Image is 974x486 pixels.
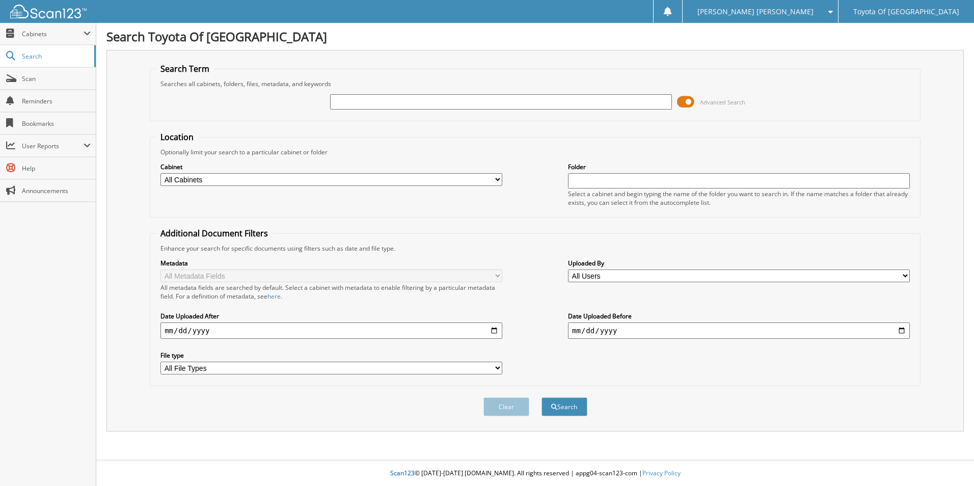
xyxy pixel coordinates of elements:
[568,190,910,207] div: Select a cabinet and begin typing the name of the folder you want to search in. If the name match...
[160,312,502,320] label: Date Uploaded After
[700,98,745,106] span: Advanced Search
[160,322,502,339] input: start
[160,163,502,171] label: Cabinet
[22,119,91,128] span: Bookmarks
[155,244,915,253] div: Enhance your search for specific documents using filters such as date and file type.
[155,148,915,156] div: Optionally limit your search to a particular cabinet or folder
[22,74,91,83] span: Scan
[160,351,502,360] label: File type
[155,79,915,88] div: Searches all cabinets, folders, files, metadata, and keywords
[160,259,502,267] label: Metadata
[568,163,910,171] label: Folder
[22,164,91,173] span: Help
[160,283,502,301] div: All metadata fields are searched by default. Select a cabinet with metadata to enable filtering b...
[10,5,87,18] img: scan123-logo-white.svg
[155,131,199,143] legend: Location
[568,259,910,267] label: Uploaded By
[390,469,415,477] span: Scan123
[483,397,529,416] button: Clear
[155,63,214,74] legend: Search Term
[96,461,974,486] div: © [DATE]-[DATE] [DOMAIN_NAME]. All rights reserved | appg04-scan123-com |
[568,312,910,320] label: Date Uploaded Before
[22,142,84,150] span: User Reports
[22,30,84,38] span: Cabinets
[22,186,91,195] span: Announcements
[853,9,959,15] span: Toyota Of [GEOGRAPHIC_DATA]
[542,397,587,416] button: Search
[106,28,964,45] h1: Search Toyota Of [GEOGRAPHIC_DATA]
[642,469,681,477] a: Privacy Policy
[568,322,910,339] input: end
[22,52,89,61] span: Search
[267,292,281,301] a: here
[155,228,273,239] legend: Additional Document Filters
[22,97,91,105] span: Reminders
[697,9,814,15] span: [PERSON_NAME] [PERSON_NAME]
